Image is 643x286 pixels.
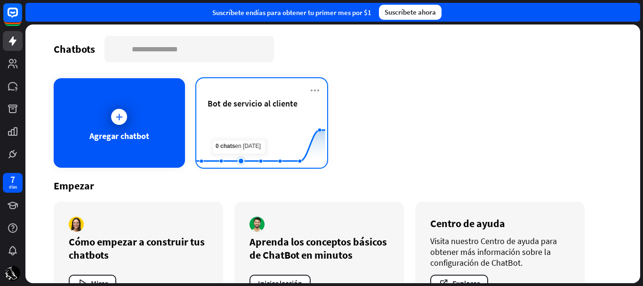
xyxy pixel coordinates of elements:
font: Visita nuestro Centro de ayuda para obtener más información sobre la configuración de ChatBot. [430,236,557,268]
font: Suscríbete ahora [385,8,436,16]
img: autor [69,217,84,232]
font: Suscríbete en [212,8,253,17]
font: Agregar chatbot [89,131,149,141]
font: Cómo empezar a construir tus chatbots [69,235,205,261]
font: días para obtener tu primer mes por $1 [253,8,371,17]
font: días [9,184,17,190]
font: Chatbots [54,42,95,56]
font: Empezar [54,179,94,192]
font: Centro de ayuda [430,217,505,230]
button: Abrir el widget de chat LiveChat [8,4,36,32]
font: 7 [10,173,15,185]
font: Aprenda los conceptos básicos de ChatBot en minutos [249,235,387,261]
img: autor [249,217,265,232]
span: Bot de servicio al cliente [208,98,297,109]
a: 7 días [3,173,23,193]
